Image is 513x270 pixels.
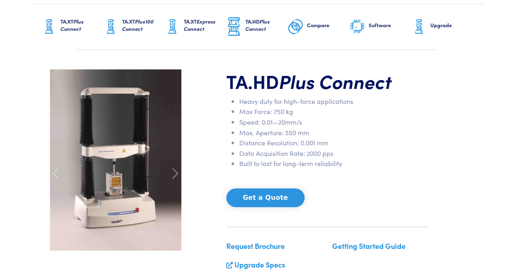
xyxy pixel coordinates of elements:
li: Heavy duty for high-force applications [239,96,428,107]
img: ta-hd-graphic.png [226,16,242,37]
a: Software [349,4,411,50]
h6: Upgrade [430,22,472,29]
h6: Software [369,22,411,29]
button: Get a Quote [226,188,305,207]
img: compare-graphic.png [288,17,304,37]
img: ta-xt-graphic.png [164,17,180,37]
a: Request Brochure [226,241,285,251]
span: Plus100 Connect [122,17,154,32]
li: Built to last for long-term reliability [239,158,428,169]
a: TA.XTPlus100 Connect [103,4,164,50]
h6: TA.XT [122,18,164,32]
h6: Compare [307,22,349,29]
a: TA.XTPlus Connect [41,4,103,50]
a: Getting Started Guide [332,241,406,251]
h6: TA.XT [60,18,103,32]
img: ta-xt-graphic.png [411,17,427,37]
a: Upgrade Specs [234,259,285,270]
h6: TA.HD [245,18,288,32]
span: Express Connect [184,17,215,32]
img: software-graphic.png [349,18,365,35]
img: carousel-ta-hd-plus-ottawa.jpg [50,69,181,251]
img: ta-xt-graphic.png [103,17,119,37]
span: Plus Connect [60,17,84,32]
span: Plus Connect [245,17,270,32]
a: TA.XTExpress Connect [164,4,226,50]
li: Data Acquisition Rate: 2000 pps [239,148,428,159]
a: TA.HDPlus Connect [226,4,288,50]
a: Upgrade [411,4,472,50]
a: Compare [288,4,349,50]
li: Max Force: 750 kg [239,106,428,117]
li: Speed: 0.01—20mm/s [239,117,428,127]
li: Distance Resolution: 0.001 mm [239,138,428,148]
h1: TA.HD [226,69,428,93]
li: Max. Aperture: 550 mm [239,127,428,138]
span: Plus Connect [279,68,392,94]
h6: TA.XT [184,18,226,32]
img: ta-xt-graphic.png [41,17,57,37]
